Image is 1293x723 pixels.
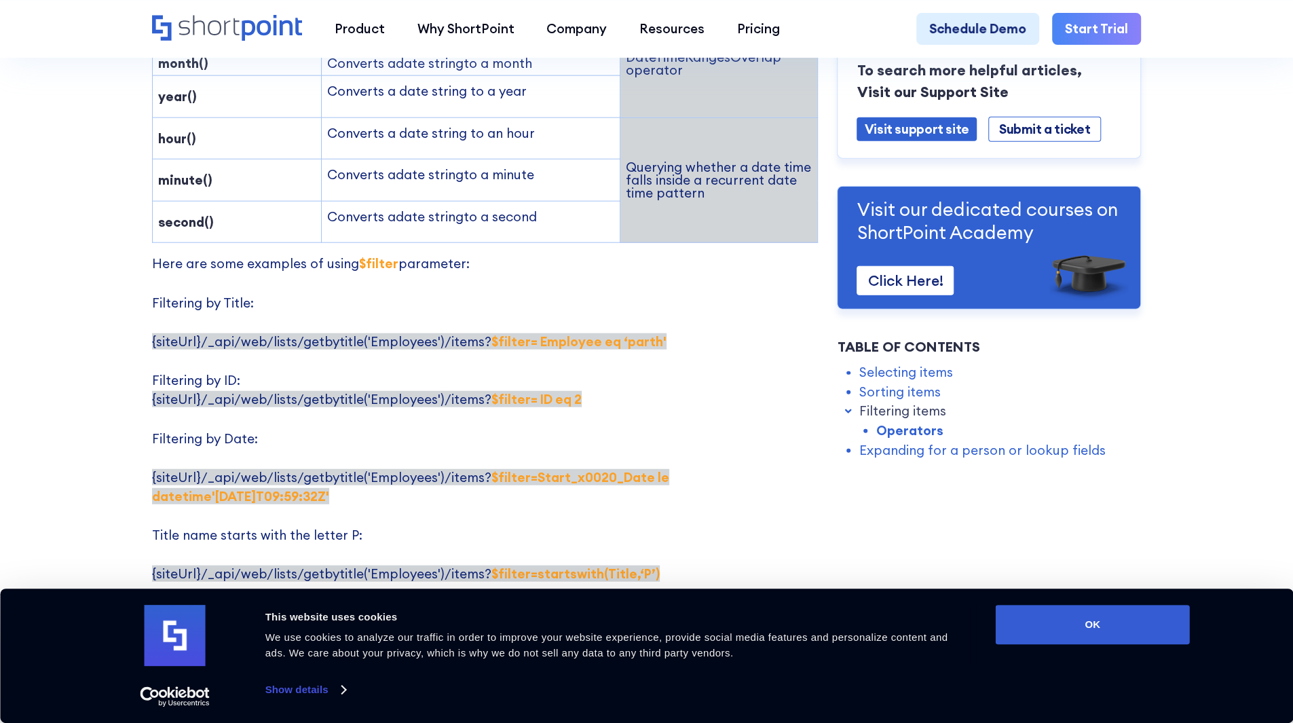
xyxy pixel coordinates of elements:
[491,391,582,407] strong: $filter= ID eq 2
[857,265,954,295] a: Click Here!
[837,337,1141,357] div: Table of Contents
[158,88,197,105] strong: year()
[158,214,214,230] strong: second()
[152,15,302,43] a: Home
[721,13,796,45] a: Pricing
[158,130,191,147] strong: hour(
[115,686,234,707] a: Usercentrics Cookiebot - opens in a new window
[396,55,464,71] span: date string
[857,59,1121,103] p: To search more helpful articles, Visit our Support Site
[491,333,667,350] strong: $filter= Employee eq ‘parth'
[859,401,945,421] a: Filtering items
[857,197,1121,244] p: Visit our dedicated courses on ShortPoint Academy
[491,566,660,582] strong: $filter=startswith(Title,‘P’)
[318,13,401,45] a: Product
[996,605,1190,644] button: OK
[145,605,206,666] img: logo
[988,116,1101,141] a: Submit a ticket
[152,391,582,407] span: {siteUrl}/_api/web/lists/getbytitle('Employees')/items?
[417,19,514,39] div: Why ShortPoint
[859,382,940,401] a: Sorting items
[265,609,965,625] div: This website uses cookies
[626,51,812,77] div: DateTimeRangesOverlap operator
[639,19,705,39] div: Resources
[396,208,464,225] span: date string
[152,469,669,505] span: {siteUrl}/_api/web/lists/getbytitle('Employees')/items?
[191,130,196,147] strong: )
[859,363,952,382] a: Selecting items
[359,255,398,272] strong: $filter
[916,13,1039,45] a: Schedule Demo
[530,13,623,45] a: Company
[327,165,614,185] p: Converts a to a minute
[1052,13,1141,45] a: Start Trial
[396,166,464,183] span: date string
[623,13,721,45] a: Resources
[327,124,614,143] p: Converts a date string to an hour
[265,680,345,700] a: Show details
[152,566,660,582] span: {siteUrl}/_api/web/lists/getbytitle('Employees')/items?
[876,421,943,441] a: Operators
[158,172,212,188] strong: minute()
[401,13,531,45] a: Why ShortPoint
[327,81,614,101] p: Converts a date string to a year
[322,52,620,76] td: Converts a to a month
[857,117,976,141] a: Visit support site
[265,631,948,659] span: We use cookies to analyze our traffic in order to improve your website experience, provide social...
[736,19,779,39] div: Pricing
[546,19,607,39] div: Company
[620,117,818,243] td: Querying whether a date time falls inside a recurrent date time pattern
[859,440,1105,460] a: Expanding for a person or lookup fields
[158,55,208,71] strong: month()
[152,333,667,350] span: {siteUrl}/_api/web/lists/getbytitle('Employees')/items?
[335,19,385,39] div: Product
[327,207,614,227] p: Converts a to a second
